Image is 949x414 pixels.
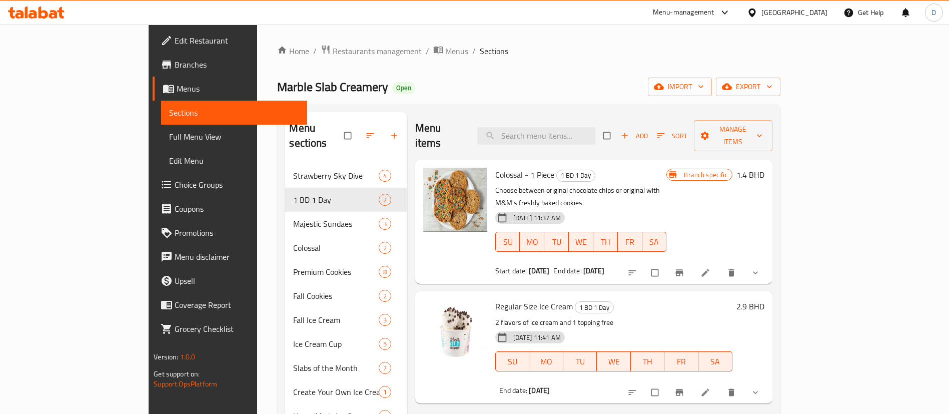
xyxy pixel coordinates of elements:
[175,35,299,47] span: Edit Restaurant
[415,121,466,151] h2: Menu items
[161,149,307,173] a: Edit Menu
[618,232,642,252] button: FR
[680,170,731,180] span: Branch specific
[593,232,618,252] button: TH
[175,59,299,71] span: Branches
[169,155,299,167] span: Edit Menu
[694,120,772,151] button: Manage items
[736,168,764,182] h6: 1.4 BHD
[180,350,196,363] span: 1.0.0
[529,351,563,371] button: MO
[379,266,391,278] div: items
[720,381,744,403] button: delete
[646,235,663,249] span: SA
[153,269,307,293] a: Upsell
[153,317,307,341] a: Grocery Checklist
[285,164,407,188] div: Strawberry Sky Dive4
[379,290,391,302] div: items
[553,264,581,277] span: End date:
[293,242,378,254] span: Colossal
[495,316,732,329] p: 2 flavors of ice cream and 1 topping free
[648,78,712,96] button: import
[645,263,666,282] span: Select to update
[495,167,554,182] span: Colossal - 1 Piece
[724,81,772,93] span: export
[177,83,299,95] span: Menus
[379,219,391,229] span: 3
[293,218,378,230] div: Majestic Sundaes
[621,381,645,403] button: sort-choices
[642,232,667,252] button: SA
[277,76,388,98] span: Marble Slab Creamery
[563,351,597,371] button: TU
[495,232,520,252] button: SU
[175,227,299,239] span: Promotions
[285,332,407,356] div: Ice Cream Cup5
[154,367,200,380] span: Get support on:
[379,291,391,301] span: 2
[635,354,661,369] span: TH
[285,188,407,212] div: 1 BD 1 Day2
[293,386,378,398] span: Create Your Own Ice Cream
[161,101,307,125] a: Sections
[379,362,391,374] div: items
[495,184,667,209] p: Choose between original chocolate chips or original with M&M's freshly baked cookies
[293,266,378,278] span: Premium Cookies
[293,314,378,326] span: Fall Ice Cream
[392,84,415,92] span: Open
[573,235,589,249] span: WE
[700,268,712,278] a: Edit menu item
[529,264,550,277] b: [DATE]
[524,235,540,249] span: MO
[664,351,698,371] button: FR
[480,45,508,57] span: Sections
[175,203,299,215] span: Coupons
[293,194,378,206] span: 1 BD 1 Day
[656,81,704,93] span: import
[544,232,569,252] button: TU
[153,197,307,221] a: Coupons
[379,195,391,205] span: 2
[601,354,627,369] span: WE
[556,170,595,182] div: 1 BD 1 Day
[321,45,422,58] a: Restaurants management
[433,45,468,58] a: Menus
[175,251,299,263] span: Menu disclaimer
[520,232,544,252] button: MO
[154,377,217,390] a: Support.OpsPlatform
[153,29,307,53] a: Edit Restaurant
[169,131,299,143] span: Full Menu View
[153,293,307,317] a: Coverage Report
[597,126,618,145] span: Select section
[618,128,650,144] button: Add
[533,354,559,369] span: MO
[569,232,593,252] button: WE
[657,130,687,142] span: Sort
[575,301,614,313] div: 1 BD 1 Day
[668,354,694,369] span: FR
[668,381,692,403] button: Branch-specific-item
[285,260,407,284] div: Premium Cookies8
[557,170,595,181] span: 1 BD 1 Day
[423,299,487,363] img: Regular Size Ice Cream
[175,299,299,311] span: Coverage Report
[285,308,407,332] div: Fall Ice Cream3
[379,339,391,349] span: 5
[931,7,936,18] span: D
[313,45,317,57] li: /
[761,7,827,18] div: [GEOGRAPHIC_DATA]
[597,351,631,371] button: WE
[285,284,407,308] div: Fall Cookies2
[285,380,407,404] div: Create Your Own Ice Cream1
[548,235,565,249] span: TU
[426,45,429,57] li: /
[700,387,712,397] a: Edit menu item
[621,262,645,284] button: sort-choices
[153,77,307,101] a: Menus
[293,362,378,374] span: Slabs of the Month
[285,236,407,260] div: Colossal2
[293,170,378,182] div: Strawberry Sky Dive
